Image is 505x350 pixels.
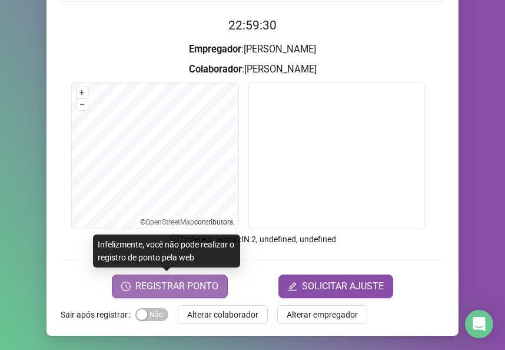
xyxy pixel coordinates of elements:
[302,279,384,293] span: SOLICITAR AJUSTE
[61,42,444,57] h3: : [PERSON_NAME]
[228,18,277,32] time: 22:59:30
[145,218,194,226] a: OpenStreetMap
[140,218,235,226] li: © contributors.
[287,308,358,321] span: Alterar empregador
[77,87,88,98] button: +
[77,99,88,110] button: –
[170,233,180,244] span: info-circle
[61,233,444,246] p: Endereço aprox. : IN 2, undefined, undefined
[187,308,258,321] span: Alterar colaborador
[121,282,131,291] span: clock-circle
[178,305,268,324] button: Alterar colaborador
[61,62,444,77] h3: : [PERSON_NAME]
[189,64,242,75] strong: Colaborador
[135,279,218,293] span: REGISTRAR PONTO
[278,275,393,298] button: editSOLICITAR AJUSTE
[465,310,493,338] div: Open Intercom Messenger
[61,305,135,324] label: Sair após registrar
[189,44,241,55] strong: Empregador
[288,282,297,291] span: edit
[277,305,367,324] button: Alterar empregador
[112,275,228,298] button: REGISTRAR PONTO
[93,235,240,268] div: Infelizmente, você não pode realizar o registro de ponto pela web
